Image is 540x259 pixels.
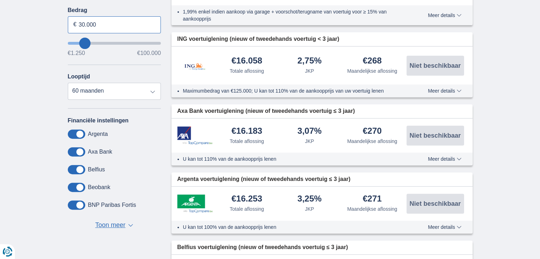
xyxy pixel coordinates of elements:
div: Maandelijkse aflossing [347,67,397,75]
span: Belfius voertuiglening (nieuw of tweedehands voertuig ≤ 3 jaar) [177,243,348,252]
span: € [73,21,77,29]
span: Argenta voertuiglening (nieuw of tweedehands voertuig ≤ 3 jaar) [177,175,350,183]
img: product.pl.alt Argenta [177,194,213,213]
span: Meer details [428,88,461,93]
div: JKP [305,67,314,75]
span: Meer details [428,156,461,161]
span: Niet beschikbaar [409,62,460,69]
div: Totale aflossing [230,205,264,213]
li: Maximumbedrag van €125.000; U kan tot 110% van de aankoopprijs van uw voertuig lenen [183,87,402,94]
span: Meer details [428,13,461,18]
div: 2,75% [298,56,322,66]
div: €16.058 [231,56,262,66]
span: Toon meer [95,221,125,230]
div: €268 [363,56,382,66]
button: Meer details [422,156,467,162]
button: Niet beschikbaar [407,194,464,214]
img: product.pl.alt ING [177,54,213,77]
label: Argenta [88,131,108,137]
div: JKP [305,205,314,213]
li: U kan tot 100% van de aankoopprijs lenen [183,224,402,231]
label: Beobank [88,184,110,191]
button: Meer details [422,12,467,18]
li: 1,99% enkel indien aankoop via garage + voorschot/terugname van voertuig voor ≥ 15% van aankoopprijs [183,8,402,22]
button: Niet beschikbaar [407,56,464,76]
span: Meer details [428,225,461,230]
button: Toon meer ▼ [93,220,135,230]
div: Totale aflossing [230,67,264,75]
input: wantToBorrow [68,42,161,45]
button: Meer details [422,224,467,230]
span: €1.250 [68,50,85,56]
img: product.pl.alt Axa Bank [177,126,213,145]
div: Maandelijkse aflossing [347,138,397,145]
span: Niet beschikbaar [409,200,460,207]
div: €16.183 [231,127,262,136]
label: Bedrag [68,7,161,13]
div: 3,07% [298,127,322,136]
div: 3,25% [298,194,322,204]
div: JKP [305,138,314,145]
div: €270 [363,127,382,136]
button: Meer details [422,88,467,94]
span: €100.000 [137,50,161,56]
div: Totale aflossing [230,138,264,145]
span: Niet beschikbaar [409,132,460,139]
div: €271 [363,194,382,204]
span: ING voertuiglening (nieuw of tweedehands voertuig < 3 jaar) [177,35,339,43]
label: Axa Bank [88,149,112,155]
label: Looptijd [68,73,90,80]
div: Maandelijkse aflossing [347,205,397,213]
li: U kan tot 110% van de aankoopprijs lenen [183,155,402,162]
button: Niet beschikbaar [407,126,464,145]
label: BNP Paribas Fortis [88,202,136,208]
label: Financiële instellingen [68,117,129,124]
div: €16.253 [231,194,262,204]
label: Belfius [88,166,105,173]
span: Axa Bank voertuiglening (nieuw of tweedehands voertuig ≤ 3 jaar) [177,107,355,115]
span: ▼ [128,224,133,227]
